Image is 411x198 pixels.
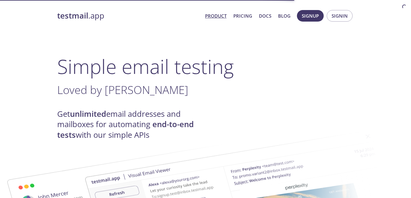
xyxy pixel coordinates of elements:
[332,12,348,20] span: Signin
[259,12,271,20] a: Docs
[70,109,106,119] strong: unlimited
[297,10,324,22] button: Signup
[302,12,319,20] span: Signup
[57,55,354,78] h1: Simple email testing
[57,109,206,140] h4: Get email addresses and mailboxes for automating with our simple APIs
[278,12,291,20] a: Blog
[57,11,200,21] a: testmail.app
[57,119,194,140] strong: end-to-end tests
[205,12,227,20] a: Product
[57,82,188,97] span: Loved by [PERSON_NAME]
[57,10,88,21] strong: testmail
[327,10,353,22] button: Signin
[233,12,252,20] a: Pricing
